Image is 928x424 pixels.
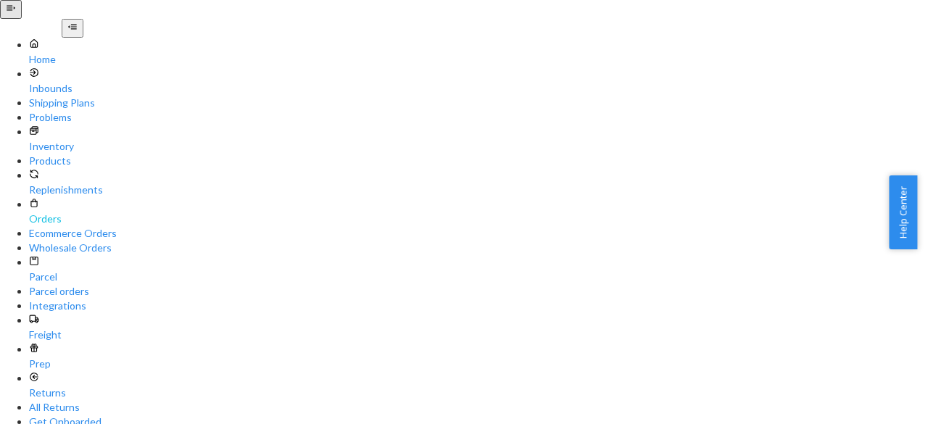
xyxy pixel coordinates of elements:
div: Home [29,52,928,67]
a: Parcel orders [29,284,928,299]
a: Products [29,154,928,168]
a: Orders [29,197,928,226]
a: Integrations [29,299,928,313]
a: Wholesale Orders [29,241,928,255]
div: Freight [29,328,928,342]
a: Parcel [29,255,928,284]
div: Orders [29,212,928,226]
a: Replenishments [29,168,928,197]
a: Returns [29,371,928,400]
a: Inventory [29,125,928,154]
div: Returns [29,386,928,400]
button: Close Navigation [62,19,83,38]
button: Help Center [889,175,917,249]
div: Inbounds [29,81,928,96]
a: Shipping Plans [29,96,928,110]
a: Freight [29,313,928,342]
a: Problems [29,110,928,125]
a: Inbounds [29,67,928,96]
div: Inventory [29,139,928,154]
div: Prep [29,357,928,371]
a: Ecommerce Orders [29,226,928,241]
div: Replenishments [29,183,928,197]
div: Parcel [29,270,928,284]
a: Home [29,38,928,67]
a: Prep [29,342,928,371]
a: All Returns [29,400,928,415]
